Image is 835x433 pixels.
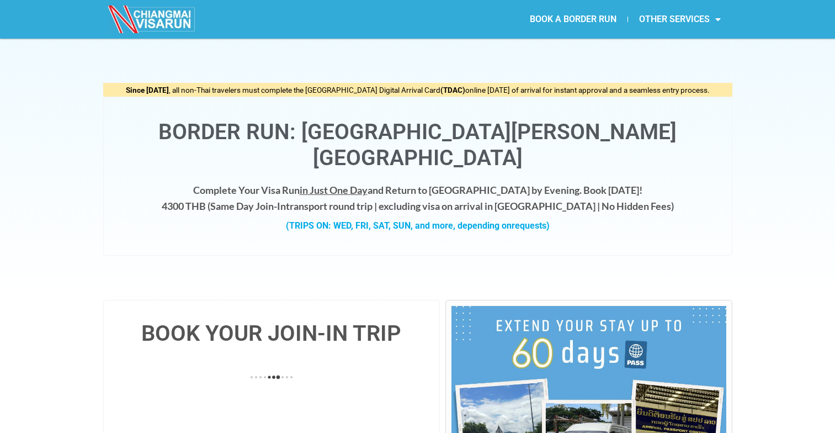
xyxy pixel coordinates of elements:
[300,184,368,196] span: in Just One Day
[286,220,550,231] strong: (TRIPS ON: WED, FRI, SAT, SUN, and more, depending on
[115,182,721,214] h4: Complete Your Visa Run and Return to [GEOGRAPHIC_DATA] by Evening. Book [DATE]! 4300 THB ( transp...
[210,200,286,212] strong: Same Day Join-In
[126,86,710,94] span: , all non-Thai travelers must complete the [GEOGRAPHIC_DATA] Digital Arrival Card online [DATE] o...
[519,7,627,32] a: BOOK A BORDER RUN
[126,86,169,94] strong: Since [DATE]
[115,119,721,171] h1: Border Run: [GEOGRAPHIC_DATA][PERSON_NAME][GEOGRAPHIC_DATA]
[115,323,429,345] h4: BOOK YOUR JOIN-IN TRIP
[512,220,550,231] span: requests)
[628,7,732,32] a: OTHER SERVICES
[417,7,732,32] nav: Menu
[440,86,465,94] strong: (TDAC)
